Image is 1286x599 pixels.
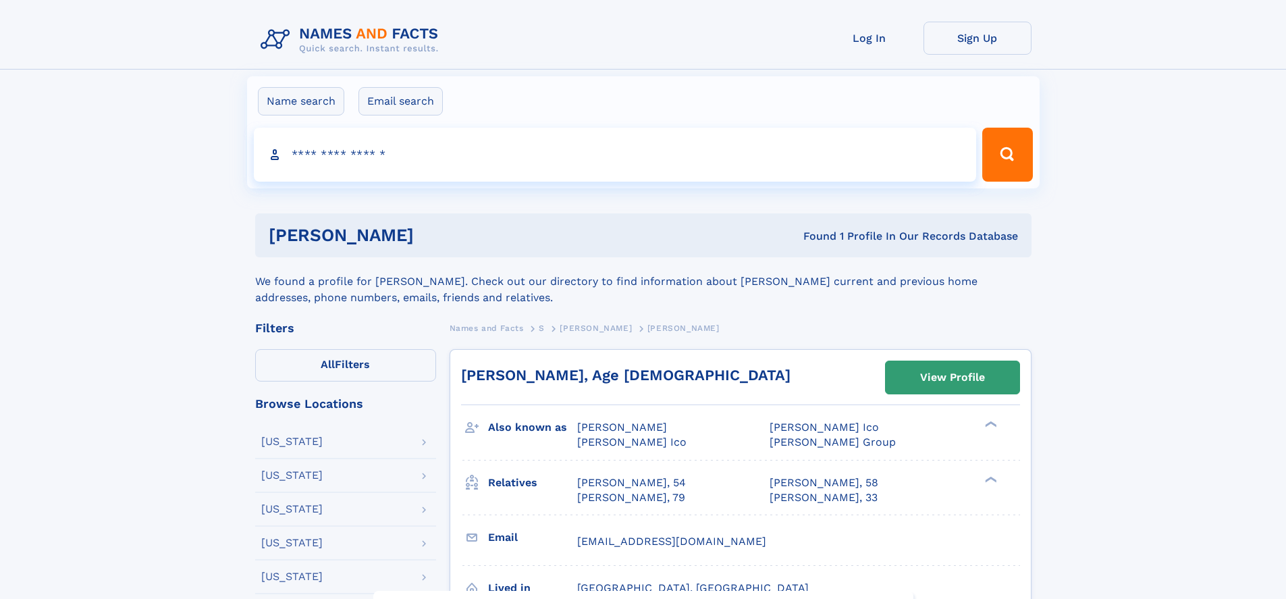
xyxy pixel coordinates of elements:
[560,323,632,333] span: [PERSON_NAME]
[539,323,545,333] span: S
[560,319,632,336] a: [PERSON_NAME]
[577,421,667,434] span: [PERSON_NAME]
[770,475,878,490] a: [PERSON_NAME], 58
[255,22,450,58] img: Logo Names and Facts
[321,358,335,371] span: All
[982,420,998,429] div: ❯
[886,361,1019,394] a: View Profile
[920,362,985,393] div: View Profile
[577,490,685,505] a: [PERSON_NAME], 79
[982,475,998,484] div: ❯
[358,87,443,115] label: Email search
[261,504,323,515] div: [US_STATE]
[261,538,323,548] div: [US_STATE]
[647,323,720,333] span: [PERSON_NAME]
[261,470,323,481] div: [US_STATE]
[577,475,686,490] a: [PERSON_NAME], 54
[255,322,436,334] div: Filters
[488,526,577,549] h3: Email
[261,571,323,582] div: [US_STATE]
[255,398,436,410] div: Browse Locations
[577,436,687,448] span: [PERSON_NAME] Ico
[254,128,977,182] input: search input
[255,257,1032,306] div: We found a profile for [PERSON_NAME]. Check out our directory to find information about [PERSON_N...
[815,22,923,55] a: Log In
[255,349,436,382] label: Filters
[770,421,879,434] span: [PERSON_NAME] Ico
[577,535,766,548] span: [EMAIL_ADDRESS][DOMAIN_NAME]
[770,490,878,505] a: [PERSON_NAME], 33
[577,581,809,594] span: [GEOGRAPHIC_DATA], [GEOGRAPHIC_DATA]
[450,319,524,336] a: Names and Facts
[539,319,545,336] a: S
[258,87,344,115] label: Name search
[261,436,323,447] div: [US_STATE]
[488,471,577,494] h3: Relatives
[488,416,577,439] h3: Also known as
[461,367,791,384] a: [PERSON_NAME], Age [DEMOGRAPHIC_DATA]
[923,22,1032,55] a: Sign Up
[982,128,1032,182] button: Search Button
[608,229,1018,244] div: Found 1 Profile In Our Records Database
[770,436,896,448] span: [PERSON_NAME] Group
[269,227,609,244] h1: [PERSON_NAME]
